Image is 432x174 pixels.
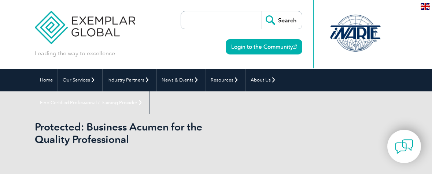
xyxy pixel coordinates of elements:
[35,49,115,57] p: Leading the way to excellence
[35,121,235,145] h1: Protected: Business Acumen for the Quality Professional
[58,69,102,91] a: Our Services
[395,137,413,156] img: contact-chat.png
[293,45,297,49] img: open_square.png
[35,69,58,91] a: Home
[262,11,302,29] input: Search
[206,69,245,91] a: Resources
[35,91,149,114] a: Find Certified Professional / Training Provider
[421,3,430,10] img: en
[226,39,302,54] a: Login to the Community
[103,69,156,91] a: Industry Partners
[157,69,206,91] a: News & Events
[246,69,283,91] a: About Us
